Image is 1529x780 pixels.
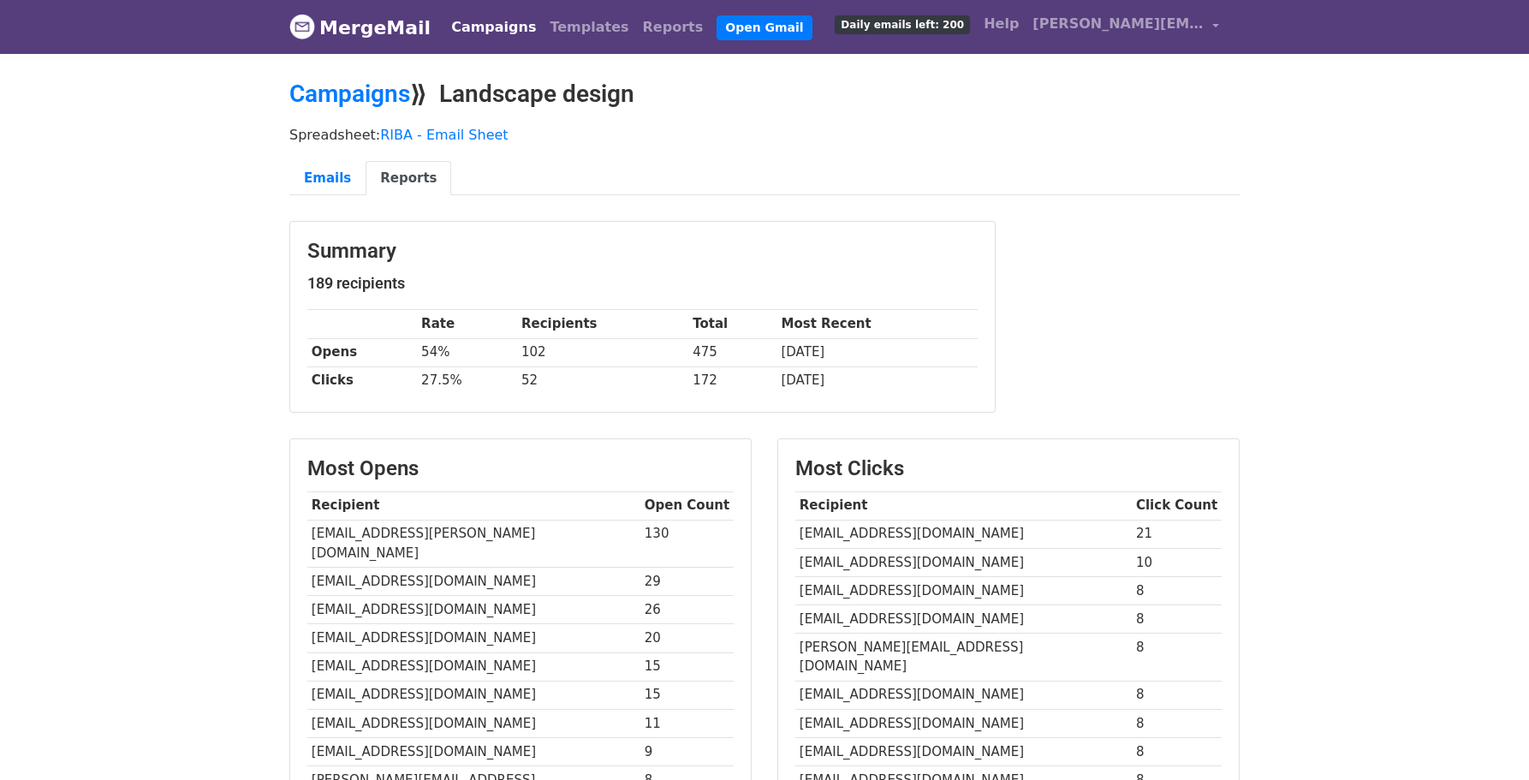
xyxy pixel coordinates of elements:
td: 20 [640,624,734,652]
th: Clicks [307,366,417,395]
a: Open Gmail [717,15,812,40]
h3: Most Opens [307,456,734,481]
th: Total [688,310,776,338]
td: [EMAIL_ADDRESS][DOMAIN_NAME] [307,568,640,596]
a: Campaigns [444,10,543,45]
td: [EMAIL_ADDRESS][DOMAIN_NAME] [307,709,640,737]
td: 130 [640,520,734,568]
a: Emails [289,161,366,196]
h3: Most Clicks [795,456,1222,481]
td: [EMAIL_ADDRESS][DOMAIN_NAME] [795,737,1132,765]
td: [DATE] [777,366,978,395]
a: MergeMail [289,9,431,45]
th: Recipient [795,491,1132,520]
a: RIBA - Email Sheet [380,127,508,143]
td: [EMAIL_ADDRESS][DOMAIN_NAME] [307,624,640,652]
td: [EMAIL_ADDRESS][DOMAIN_NAME] [307,652,640,681]
td: [EMAIL_ADDRESS][DOMAIN_NAME] [795,548,1132,576]
td: [DATE] [777,338,978,366]
td: 27.5% [417,366,517,395]
td: [EMAIL_ADDRESS][DOMAIN_NAME] [795,709,1132,737]
td: [EMAIL_ADDRESS][DOMAIN_NAME] [307,681,640,709]
td: 8 [1132,604,1222,633]
a: Campaigns [289,80,410,108]
p: Spreadsheet: [289,126,1240,144]
td: [EMAIL_ADDRESS][DOMAIN_NAME] [307,737,640,765]
th: Rate [417,310,517,338]
td: 102 [517,338,688,366]
td: [EMAIL_ADDRESS][DOMAIN_NAME] [795,604,1132,633]
td: 15 [640,681,734,709]
th: Opens [307,338,417,366]
td: 8 [1132,634,1222,682]
a: Help [977,7,1026,41]
a: [PERSON_NAME][EMAIL_ADDRESS][DOMAIN_NAME] [1026,7,1226,47]
td: 26 [640,596,734,624]
th: Recipients [517,310,688,338]
td: 172 [688,366,776,395]
td: 8 [1132,737,1222,765]
h5: 189 recipients [307,274,978,293]
a: Templates [543,10,635,45]
td: 21 [1132,520,1222,548]
th: Click Count [1132,491,1222,520]
a: Daily emails left: 200 [828,7,977,41]
span: Daily emails left: 200 [835,15,970,34]
td: [EMAIL_ADDRESS][DOMAIN_NAME] [795,576,1132,604]
td: [EMAIL_ADDRESS][DOMAIN_NAME] [795,520,1132,548]
a: Reports [366,161,451,196]
td: 11 [640,709,734,737]
td: [EMAIL_ADDRESS][DOMAIN_NAME] [795,681,1132,709]
td: 54% [417,338,517,366]
a: Reports [636,10,711,45]
span: [PERSON_NAME][EMAIL_ADDRESS][DOMAIN_NAME] [1032,14,1204,34]
img: MergeMail logo [289,14,315,39]
h3: Summary [307,239,978,264]
td: 8 [1132,709,1222,737]
td: 10 [1132,548,1222,576]
td: 8 [1132,576,1222,604]
td: 52 [517,366,688,395]
td: 475 [688,338,776,366]
td: [EMAIL_ADDRESS][PERSON_NAME][DOMAIN_NAME] [307,520,640,568]
h2: ⟫ Landscape design [289,80,1240,109]
td: 9 [640,737,734,765]
td: [EMAIL_ADDRESS][DOMAIN_NAME] [307,596,640,624]
td: 8 [1132,681,1222,709]
th: Open Count [640,491,734,520]
td: 29 [640,568,734,596]
td: [PERSON_NAME][EMAIL_ADDRESS][DOMAIN_NAME] [795,634,1132,682]
th: Recipient [307,491,640,520]
th: Most Recent [777,310,978,338]
td: 15 [640,652,734,681]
